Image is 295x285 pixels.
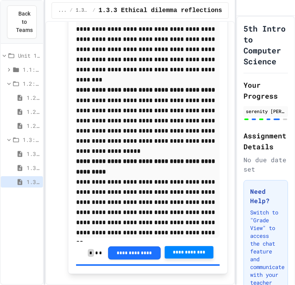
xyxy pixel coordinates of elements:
span: 1.3.3 Ethical dilemma reflections [27,178,40,186]
span: 1.2.2 Review - Professional Communication [27,108,40,116]
span: Unit 1: Careers & Professionalism [18,51,40,60]
span: 1.2: Professional Communication [23,80,40,88]
h1: 5th Intro to Computer Science [243,23,288,67]
span: 1.3: Ethics in Computing [76,7,89,14]
h2: Your Progress [243,80,288,101]
div: No due date set [243,155,288,174]
span: ... [58,7,67,14]
span: 1.3: Ethics in Computing [23,136,40,144]
span: / [70,7,73,14]
h3: Need Help? [250,187,281,205]
div: serenity [PERSON_NAME] [246,108,286,115]
span: 1.2.1 Professional Communication [27,94,40,102]
span: 1.3.3 Ethical dilemma reflections [99,6,222,15]
span: 1.3.2 Review - Ethics in Computer Science [27,164,40,172]
h2: Assignment Details [243,130,288,152]
span: 1.3.1 Ethics in Computer Science [27,150,40,158]
span: 1.1: Exploring CS Careers [23,65,40,74]
span: / [92,7,95,14]
span: Back to Teams [16,10,33,34]
span: 1.2.3 Professional Communication Challenge [27,122,40,130]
